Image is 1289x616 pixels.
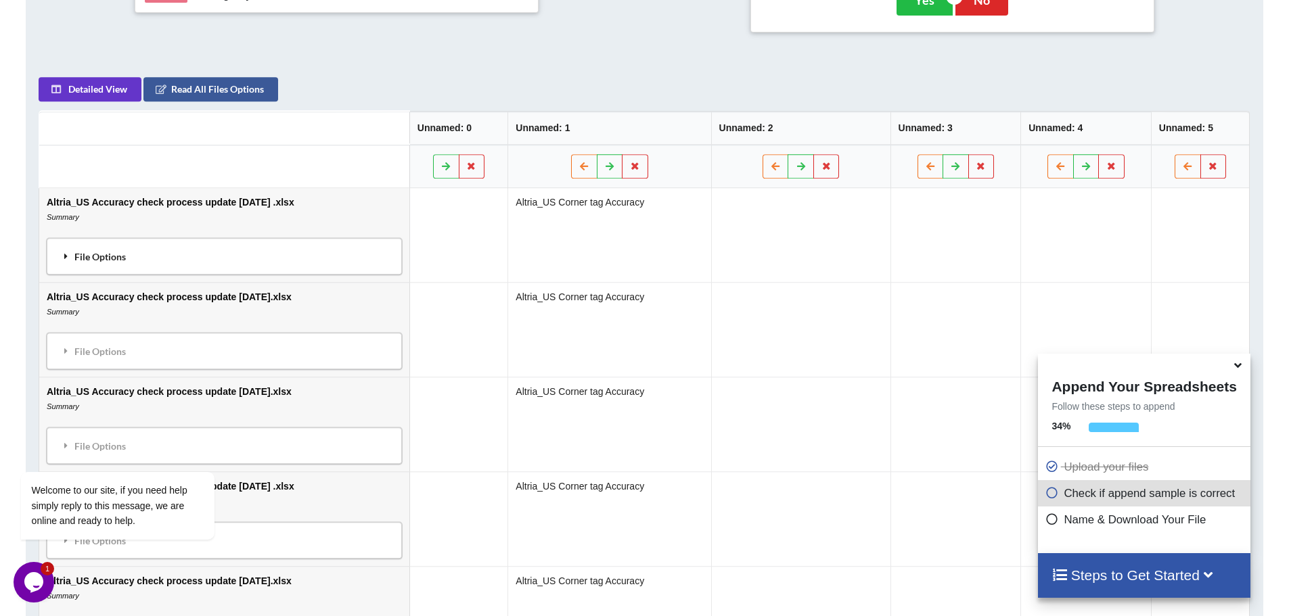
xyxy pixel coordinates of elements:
[409,112,507,145] th: Unnamed: 0
[508,377,711,471] td: Altria_US Corner tag Accuracy
[1051,421,1070,431] b: 34 %
[1021,112,1152,145] th: Unnamed: 4
[1038,375,1250,395] h4: Append Your Spreadsheets
[508,188,711,282] td: Altria_US Corner tag Accuracy
[47,592,79,600] i: Summary
[508,282,711,377] td: Altria_US Corner tag Accuracy
[1045,511,1246,528] p: Name & Download Your File
[1045,458,1246,475] p: Upload your files
[14,562,57,602] iframe: chat widget
[508,471,711,566] td: Altria_US Corner tag Accuracy
[51,242,398,270] div: File Options
[39,188,409,282] td: Altria_US Accuracy check process update [DATE] .xlsx
[711,112,890,145] th: Unnamed: 2
[143,77,278,101] button: Read All Files Options
[508,112,711,145] th: Unnamed: 1
[47,213,79,221] i: Summary
[1051,567,1236,584] h4: Steps to Get Started
[47,308,79,316] i: Summary
[51,337,398,365] div: File Options
[890,112,1021,145] th: Unnamed: 3
[39,282,409,377] td: Altria_US Accuracy check process update [DATE].xlsx
[39,77,141,101] button: Detailed View
[1151,112,1249,145] th: Unnamed: 5
[14,350,257,555] iframe: chat widget
[1038,400,1250,413] p: Follow these steps to append
[1045,485,1246,502] p: Check if append sample is correct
